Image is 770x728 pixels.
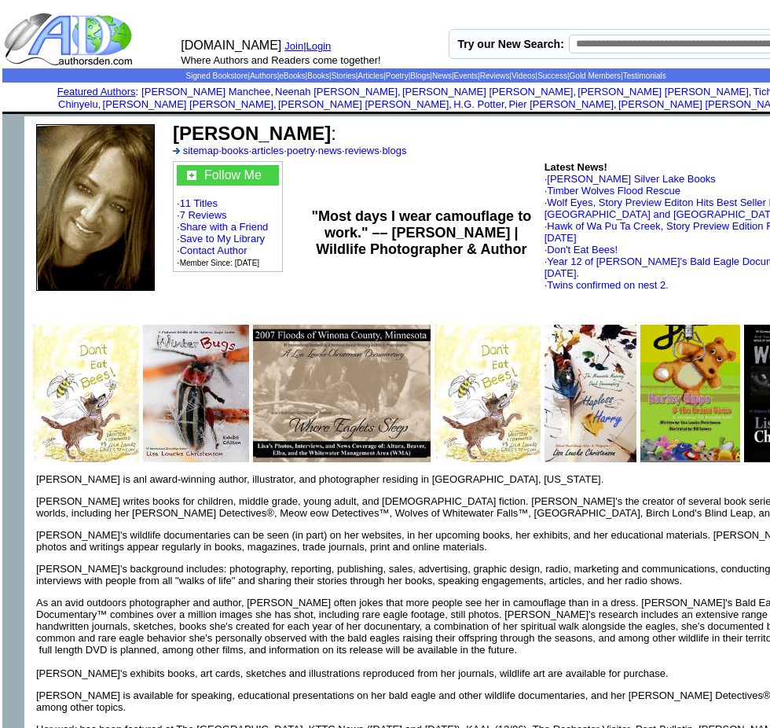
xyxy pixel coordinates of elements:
font: : [57,86,138,97]
a: H.G. Potter [453,98,504,110]
font: | [303,40,336,52]
font: Where Authors and Readers come together! [181,54,380,66]
img: 76892.jpg [434,325,541,462]
label: Try our New Search: [457,38,563,50]
font: · [544,244,618,256]
a: Timber Wolves Flood Rescue [547,185,680,197]
a: 7 Reviews [180,209,227,221]
font: · [544,173,716,185]
font: · · · · · · [173,145,406,156]
a: [PERSON_NAME] Silver Lake Books [547,173,716,185]
font: · · · · · · [177,165,279,268]
img: 63629.gif [640,325,740,462]
b: Latest News! [544,161,607,173]
a: Success [537,72,567,80]
b: "Most days I wear camouflage to work." –– [PERSON_NAME] | Wildlife Photographer & Author [312,208,532,257]
font: i [101,101,102,109]
img: 76915.jpg [253,325,431,462]
a: Pier [PERSON_NAME] [508,98,614,110]
a: books [222,145,249,156]
img: logo_ad.gif [4,12,136,67]
img: 56338.jpg [143,325,249,462]
img: 95751.jpg [36,124,155,291]
a: Authors [250,72,277,80]
span: | | | | | | | | | | | | | | [186,72,666,80]
a: articles [251,145,284,156]
b: [PERSON_NAME] [173,123,331,144]
img: 76893.jpg [33,325,139,462]
font: · [544,185,680,197]
img: shim.gif [425,114,427,116]
font: i [277,101,278,109]
img: shim.gif [542,393,543,394]
a: Follow Me [204,168,262,182]
a: Login [306,40,332,52]
font: i [452,101,453,109]
img: shim.gif [638,393,639,394]
a: Poetry [386,72,409,80]
a: Reviews [480,72,510,80]
a: news [318,145,342,156]
img: shim.gif [425,112,427,114]
a: [PERSON_NAME] [PERSON_NAME] [278,98,449,110]
img: a_336699.gif [173,148,180,154]
a: poetry [287,145,315,156]
a: Gold Members [570,72,621,80]
a: blogs [382,145,406,156]
font: · [544,279,669,291]
font: : [173,123,336,144]
a: Stories [332,72,356,80]
a: Events [454,72,478,80]
img: shim.gif [742,393,742,394]
a: Join [284,40,303,52]
a: [PERSON_NAME] [PERSON_NAME] [577,86,748,97]
a: Don't Eat Bees! [547,244,618,256]
a: Videos [511,72,535,80]
a: Contact Author [180,245,247,256]
a: News [432,72,452,80]
a: [PERSON_NAME] [PERSON_NAME] [402,86,573,97]
a: Blogs [410,72,430,80]
img: shim.gif [432,393,433,394]
a: reviews [345,145,379,156]
a: [PERSON_NAME] Manchee [141,86,270,97]
font: i [401,88,402,97]
font: Member Since: [DATE] [180,259,260,267]
font: i [617,101,618,109]
a: Save to My Library [180,233,265,245]
font: i [576,88,577,97]
font: i [751,88,753,97]
a: Books [307,72,329,80]
a: eBooks [279,72,305,80]
img: gc.jpg [187,171,196,180]
a: Twins confirmed on nest 2. [547,279,669,291]
a: sitemap [183,145,219,156]
a: Signed Bookstore [186,72,248,80]
a: Featured Authors [57,86,136,97]
img: 32944.jpg [544,325,636,462]
a: Articles [357,72,383,80]
a: [PERSON_NAME] [PERSON_NAME] [103,98,273,110]
img: shim.gif [2,116,24,138]
a: Testimonials [623,72,666,80]
a: Share with a Friend [180,221,269,233]
font: [DOMAIN_NAME] [181,39,281,52]
a: 11 Titles [180,197,218,209]
font: i [507,101,508,109]
font: i [273,88,275,97]
a: Neenah [PERSON_NAME] [275,86,398,97]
